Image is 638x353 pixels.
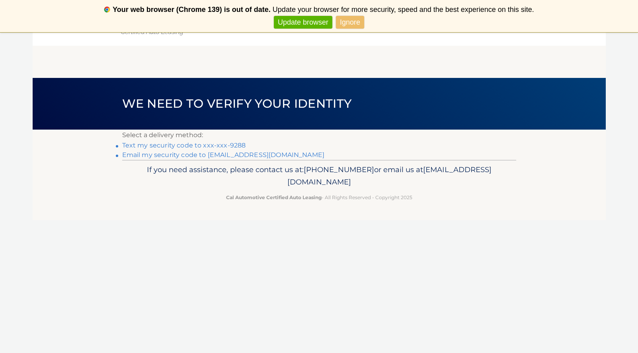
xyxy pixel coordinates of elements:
[336,16,364,29] a: Ignore
[122,130,516,141] p: Select a delivery method:
[113,6,271,14] b: Your web browser (Chrome 139) is out of date.
[122,96,352,111] span: We need to verify your identity
[122,151,325,159] a: Email my security code to [EMAIL_ADDRESS][DOMAIN_NAME]
[122,142,246,149] a: Text my security code to xxx-xxx-9288
[127,193,511,202] p: - All Rights Reserved - Copyright 2025
[273,6,534,14] span: Update your browser for more security, speed and the best experience on this site.
[226,194,322,200] strong: Cal Automotive Certified Auto Leasing
[304,165,374,174] span: [PHONE_NUMBER]
[127,163,511,189] p: If you need assistance, please contact us at: or email us at
[274,16,332,29] a: Update browser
